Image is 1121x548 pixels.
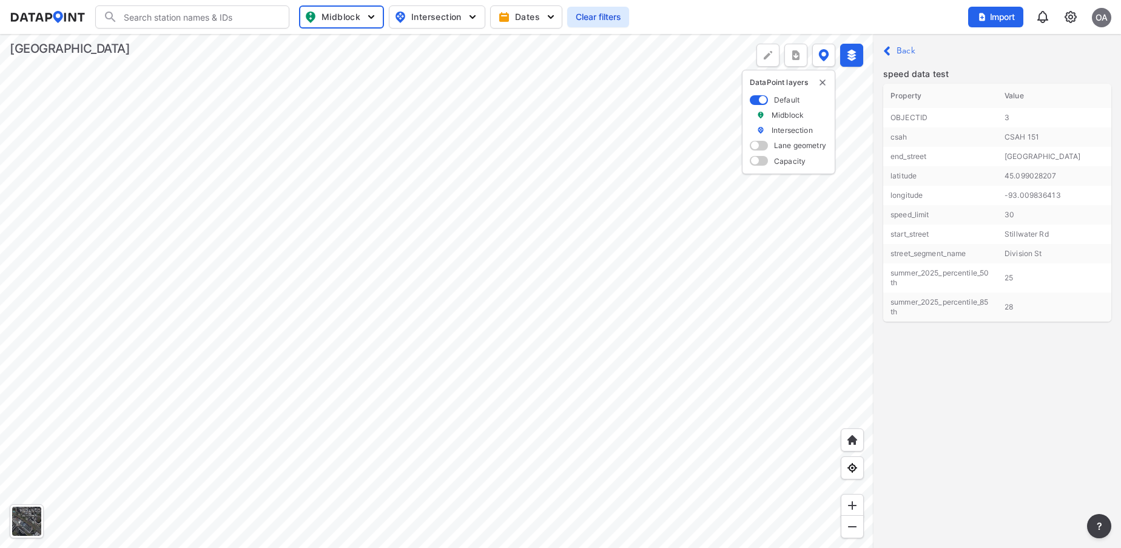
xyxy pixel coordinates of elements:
[841,494,864,517] div: Zoom in
[846,462,858,474] img: zeq5HYn9AnE9l6UmnFLPAAAAAElFTkSuQmCC
[1094,519,1104,533] span: ?
[997,244,1111,263] td: Division St
[500,11,554,23] span: Dates
[841,515,864,538] div: Zoom out
[10,504,44,538] div: Toggle basemap
[772,125,813,135] label: Intersection
[883,68,1111,80] p: speed data test
[883,205,997,225] td: speed_limit
[784,44,807,67] button: more
[393,10,408,24] img: map_pin_int.54838e6b.svg
[774,140,826,151] label: Lane geometry
[756,110,765,120] img: marker_Midblock.5ba75e30.svg
[790,49,802,61] img: xqJnZQTG2JQi0x5lvmkeSNbbgIiQD62bqHG8IfrOzanD0FsRdYrij6fAAAAAElFTkSuQmCC
[394,10,477,24] span: Intersection
[997,225,1111,244] td: Stillwater Rd
[303,10,318,24] img: map_pin_mid.602f9df1.svg
[883,84,997,108] th: Property
[812,44,835,67] button: DataPoint layers
[846,499,858,512] img: ZvzfEJKXnyWIrJytrsY285QMwk63cM6Drc+sIAAAAASUVORK5CYII=
[883,166,997,186] td: latitude
[466,11,479,23] img: 5YPKRKmlfpI5mqlR8AD95paCi+0kK1fRFDJSaMmawlwaeJcJwk9O2fotCW5ve9gAAAAASUVORK5CYII=
[997,108,1111,127] td: 3
[750,78,827,87] p: DataPoint layers
[574,11,622,23] span: Clear filters
[968,7,1023,27] button: Import
[118,7,281,27] input: Search
[997,127,1111,147] td: CSAH 151
[490,5,562,29] button: Dates
[846,521,858,533] img: MAAAAAElFTkSuQmCC
[567,7,629,27] button: Clear filters
[883,127,997,147] td: csah
[997,268,1111,288] td: 25
[818,49,829,61] img: data-point-layers.37681fc9.svg
[997,205,1111,225] td: 30
[305,10,375,24] span: Midblock
[389,5,485,29] button: Intersection
[883,186,997,205] td: longitude
[756,44,779,67] div: Polygon tool
[997,84,1111,108] th: Value
[977,12,987,22] img: file_add.62c1e8a2.svg
[883,244,997,263] td: street_segment_name
[762,49,774,61] img: +Dz8AAAAASUVORK5CYII=
[846,434,858,446] img: +XpAUvaXAN7GudzAAAAAElFTkSuQmCC
[1092,8,1111,27] div: OA
[774,95,800,105] label: Default
[997,186,1111,205] td: -93.009836413
[818,78,827,87] button: delete
[897,47,915,55] label: Back
[840,44,863,67] button: External layers
[1063,10,1078,24] img: cids17cp3yIFEOpj3V8A9qJSH103uA521RftCD4eeui4ksIb+krbm5XvIjxD52OS6NWLn9gAAAAAElFTkSuQmCC
[10,40,130,57] div: [GEOGRAPHIC_DATA]
[997,147,1111,166] td: [GEOGRAPHIC_DATA]
[818,78,827,87] img: close-external-leyer.3061a1c7.svg
[756,125,765,135] img: marker_Intersection.6861001b.svg
[10,11,86,23] img: dataPointLogo.9353c09d.svg
[883,225,997,244] td: start_street
[545,11,557,23] img: 5YPKRKmlfpI5mqlR8AD95paCi+0kK1fRFDJSaMmawlwaeJcJwk9O2fotCW5ve9gAAAAASUVORK5CYII=
[772,110,804,120] label: Midblock
[846,49,858,61] img: layers-active.d9e7dc51.svg
[774,156,806,166] label: Capacity
[975,11,1016,23] span: Import
[883,147,997,166] td: end_street
[841,456,864,479] div: View my location
[365,11,377,23] img: 5YPKRKmlfpI5mqlR8AD95paCi+0kK1fRFDJSaMmawlwaeJcJwk9O2fotCW5ve9gAAAAASUVORK5CYII=
[968,11,1029,22] a: Import
[1035,10,1050,24] img: 8A77J+mXikMhHQAAAAASUVORK5CYII=
[883,263,997,293] td: summer_2025_percentile_50th
[1087,514,1111,538] button: more
[997,166,1111,186] td: 45.099028207
[883,293,997,322] td: summer_2025_percentile_85th
[841,428,864,452] div: Home
[498,11,510,23] img: calendar-gold.39a51dde.svg
[299,5,384,29] button: Midblock
[883,84,1111,322] table: customized table
[997,297,1111,317] td: 28
[883,108,997,127] td: OBJECTID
